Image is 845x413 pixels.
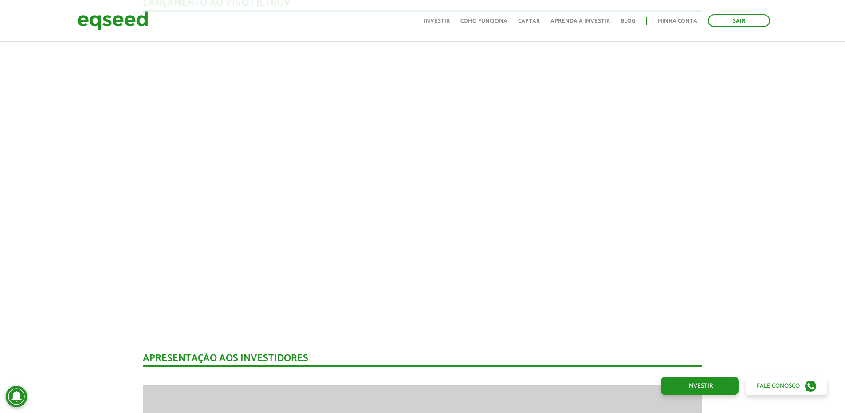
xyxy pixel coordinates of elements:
[460,18,507,24] a: Como funciona
[621,18,635,24] a: Blog
[658,18,697,24] a: Minha conta
[518,18,540,24] a: Captar
[77,9,148,32] img: EqSeed
[708,14,770,27] a: Sair
[661,377,739,395] a: Investir
[143,353,702,367] div: Apresentação aos investidores
[550,18,610,24] a: Aprenda a investir
[746,377,827,395] a: Fale conosco
[424,18,450,24] a: Investir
